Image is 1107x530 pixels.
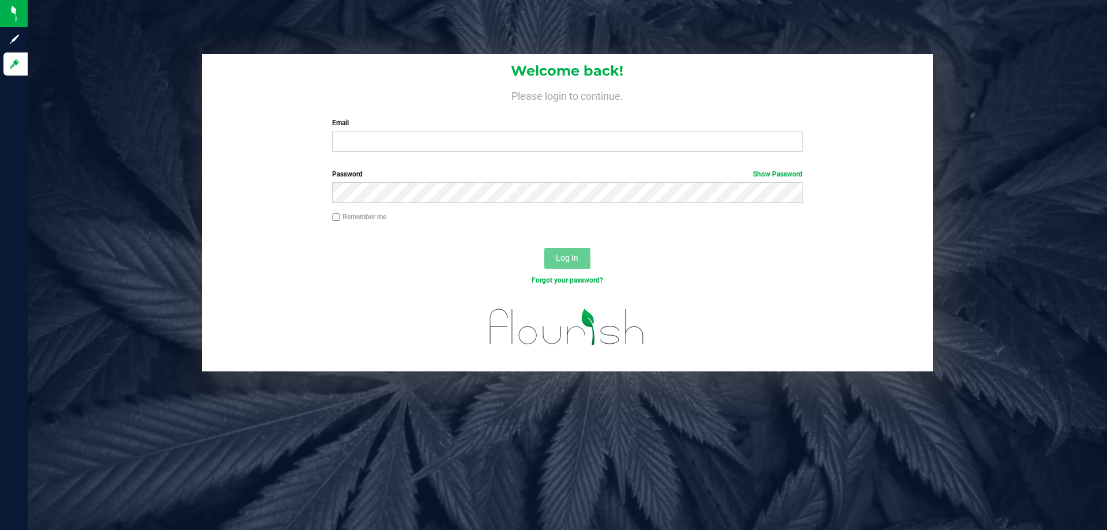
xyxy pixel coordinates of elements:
[9,33,20,45] inline-svg: Sign up
[332,212,386,222] label: Remember me
[544,248,590,269] button: Log In
[332,170,363,178] span: Password
[202,88,933,102] h4: Please login to continue.
[332,118,802,128] label: Email
[556,253,578,262] span: Log In
[9,58,20,70] inline-svg: Log in
[476,298,658,356] img: flourish_logo.svg
[753,170,803,178] a: Show Password
[332,213,340,221] input: Remember me
[532,276,603,284] a: Forgot your password?
[202,63,933,78] h1: Welcome back!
